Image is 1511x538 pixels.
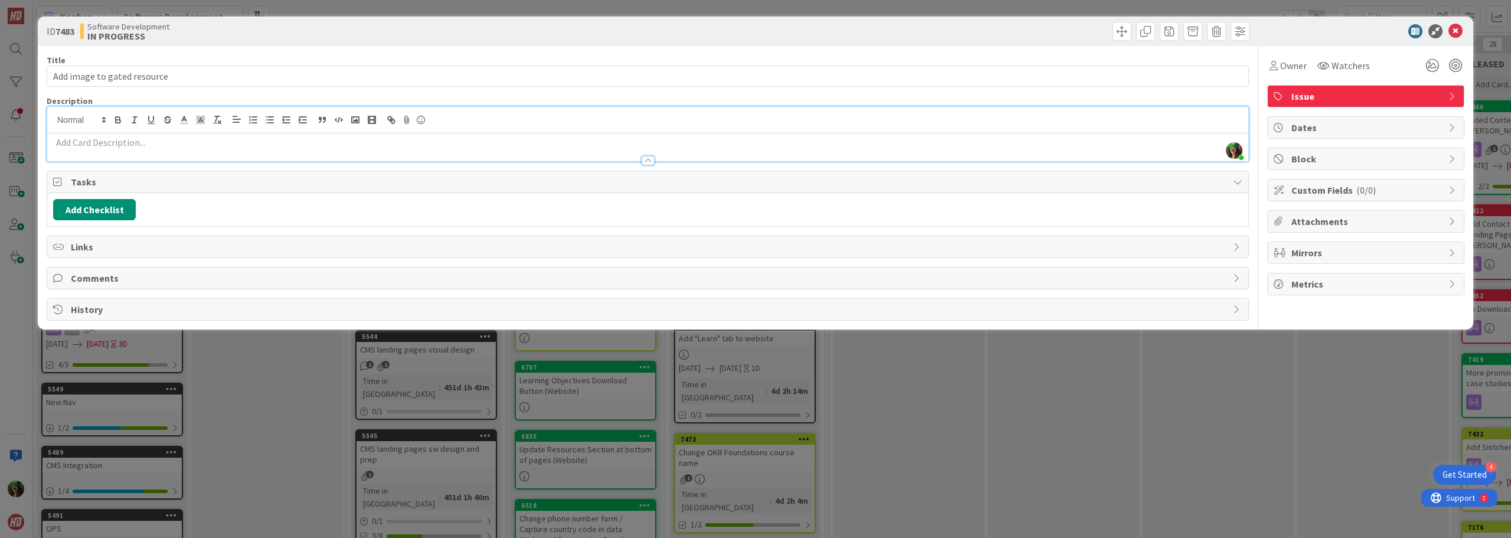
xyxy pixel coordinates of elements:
[1332,58,1370,73] span: Watchers
[87,31,169,41] b: IN PROGRESS
[1291,152,1443,166] span: Block
[1291,214,1443,229] span: Attachments
[61,5,64,14] div: 2
[1291,120,1443,135] span: Dates
[25,2,54,16] span: Support
[47,96,93,106] span: Description
[1433,465,1496,485] div: Open Get Started checklist, remaining modules: 4
[47,66,1249,87] input: type card name here...
[1291,183,1443,197] span: Custom Fields
[1291,277,1443,291] span: Metrics
[71,271,1227,285] span: Comments
[1443,469,1487,481] div: Get Started
[47,24,74,38] span: ID
[71,302,1227,317] span: History
[1280,58,1307,73] span: Owner
[47,55,66,66] label: Title
[1291,89,1443,103] span: Issue
[1291,246,1443,260] span: Mirrors
[1486,462,1496,472] div: 4
[71,175,1227,189] span: Tasks
[71,240,1227,254] span: Links
[1356,184,1376,196] span: ( 0/0 )
[1226,142,1242,159] img: zMbp8UmSkcuFrGHA6WMwLokxENeDinhm.jpg
[55,25,74,37] b: 7483
[53,199,136,220] button: Add Checklist
[87,22,169,31] span: Software Development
